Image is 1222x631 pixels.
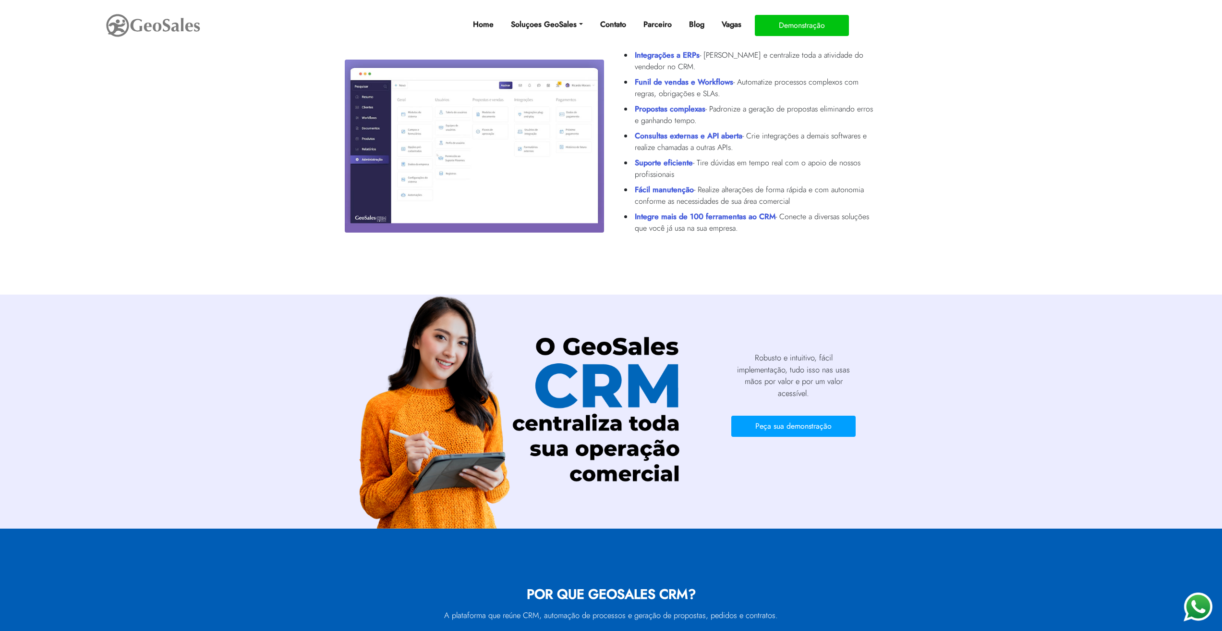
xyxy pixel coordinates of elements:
[635,130,742,141] spam: Consultas externas e API aberta
[345,586,878,607] h2: POR QUE GEOSALES CRM?
[635,49,700,61] spam: Integrações a ERPs
[1184,593,1212,621] img: WhatsApp
[633,48,876,74] li: - [PERSON_NAME] e centralize toda a atividade do vendedor no CRM.
[345,609,878,621] p: A plataforma que reúne CRM, automação de processos e geração de propostas, pedidos e contratos.
[633,155,876,182] li: - Tire dúvidas em tempo real com o apoio de nossos profissionais
[635,76,733,87] spam: Funil de vendas e Workflows
[633,182,876,209] li: - Realize alterações de forma rápida e com autonomia conforme as necessidades de sua área comercial
[635,103,705,114] spam: Propostas complexas
[633,128,876,155] li: - Crie integrações a demais softwares e realize chamadas a outras APIs.
[755,15,849,36] button: Demonstração
[507,15,586,34] a: Soluçoes GeoSales
[633,101,876,128] li: - Padronize a geração de propostas eliminando erros e ganhando tempo.
[635,184,694,195] spam: Fácil manutenção
[640,15,676,34] a: Parceiro
[596,15,630,34] a: Contato
[105,12,201,39] img: GeoSales
[730,352,858,399] p: Robusto e intuitivo, fácil implementação, tudo isso nas usas mãos por valor e por um valor acessí...
[635,157,693,168] spam: Suporte eficiente
[469,15,497,34] a: Home
[635,211,775,222] spam: Integre mais de 100 ferramentas ao CRM
[731,424,856,432] a: Peça sua demonstração
[731,416,856,437] button: Peça sua demonstração
[345,295,695,529] img: GeoSalesCRM
[633,74,876,101] li: - Automatize processos complexos com regras, obrigações e SLAs.
[718,15,745,34] a: Vagas
[345,60,604,232] img: Inteligência Comercial
[633,209,876,236] li: - Conecte a diversas soluções que você já usa na sua empresa.
[685,15,708,34] a: Blog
